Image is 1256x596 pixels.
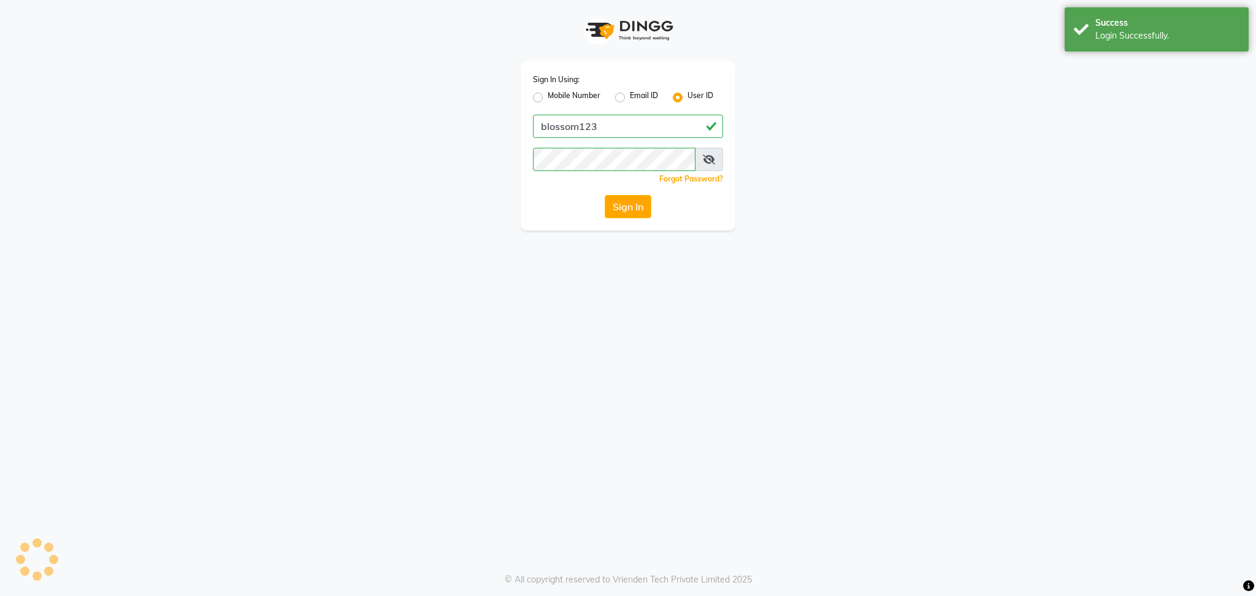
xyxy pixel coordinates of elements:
[1095,29,1239,42] div: Login Successfully.
[533,148,695,171] input: Username
[548,90,600,105] label: Mobile Number
[533,115,723,138] input: Username
[533,74,580,85] label: Sign In Using:
[605,195,651,218] button: Sign In
[630,90,658,105] label: Email ID
[1095,17,1239,29] div: Success
[687,90,713,105] label: User ID
[579,12,677,48] img: logo1.svg
[659,174,723,183] a: Forgot Password?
